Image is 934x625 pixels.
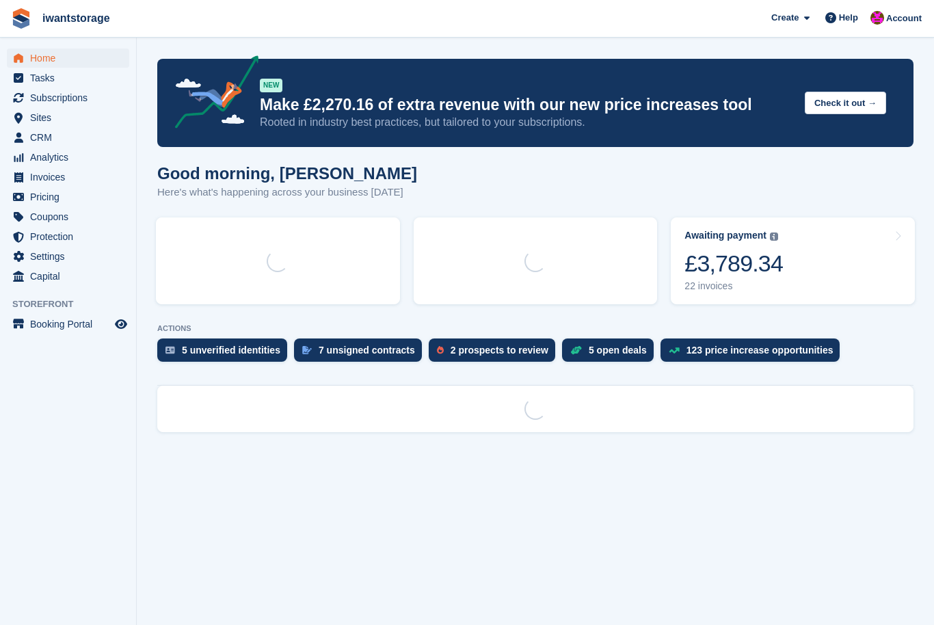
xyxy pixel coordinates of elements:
img: icon-info-grey-7440780725fd019a000dd9b08b2336e03edf1995a4989e88bcd33f0948082b44.svg [770,232,778,241]
div: 7 unsigned contracts [319,345,415,356]
a: menu [7,128,129,147]
span: CRM [30,128,112,147]
a: 5 unverified identities [157,338,294,369]
a: Preview store [113,316,129,332]
p: Rooted in industry best practices, but tailored to your subscriptions. [260,115,794,130]
span: Booking Portal [30,315,112,334]
span: Invoices [30,168,112,187]
div: NEW [260,79,282,92]
span: Storefront [12,297,136,311]
button: Check it out → [805,92,886,114]
a: menu [7,247,129,266]
a: menu [7,148,129,167]
a: menu [7,207,129,226]
p: ACTIONS [157,324,913,333]
img: stora-icon-8386f47178a22dfd0bd8f6a31ec36ba5ce8667c1dd55bd0f319d3a0aa187defe.svg [11,8,31,29]
div: 2 prospects to review [451,345,548,356]
a: 5 open deals [562,338,661,369]
a: menu [7,267,129,286]
a: menu [7,68,129,88]
a: menu [7,168,129,187]
span: Protection [30,227,112,246]
div: 5 open deals [589,345,647,356]
img: prospect-51fa495bee0391a8d652442698ab0144808aea92771e9ea1ae160a38d050c398.svg [437,346,444,354]
span: Account [886,12,922,25]
img: Jonathan [870,11,884,25]
a: menu [7,49,129,68]
span: Tasks [30,68,112,88]
span: Help [839,11,858,25]
span: Settings [30,247,112,266]
div: Awaiting payment [684,230,766,241]
a: menu [7,227,129,246]
a: 7 unsigned contracts [294,338,429,369]
a: Awaiting payment £3,789.34 22 invoices [671,217,915,304]
p: Here's what's happening across your business [DATE] [157,185,417,200]
div: 123 price increase opportunities [686,345,833,356]
span: Subscriptions [30,88,112,107]
a: 2 prospects to review [429,338,562,369]
div: 22 invoices [684,280,783,292]
span: Pricing [30,187,112,207]
span: Create [771,11,799,25]
img: verify_identity-adf6edd0f0f0b5bbfe63781bf79b02c33cf7c696d77639b501bdc392416b5a36.svg [165,346,175,354]
img: deal-1b604bf984904fb50ccaf53a9ad4b4a5d6e5aea283cecdc64d6e3604feb123c2.svg [570,345,582,355]
a: menu [7,187,129,207]
a: iwantstorage [37,7,116,29]
div: £3,789.34 [684,250,783,278]
div: 5 unverified identities [182,345,280,356]
img: price-adjustments-announcement-icon-8257ccfd72463d97f412b2fc003d46551f7dbcb40ab6d574587a9cd5c0d94... [163,55,259,133]
span: Capital [30,267,112,286]
span: Coupons [30,207,112,226]
span: Sites [30,108,112,127]
img: contract_signature_icon-13c848040528278c33f63329250d36e43548de30e8caae1d1a13099fd9432cc5.svg [302,346,312,354]
a: 123 price increase opportunities [661,338,847,369]
img: price_increase_opportunities-93ffe204e8149a01c8c9dc8f82e8f89637d9d84a8eef4429ea346261dce0b2c0.svg [669,347,680,354]
a: menu [7,108,129,127]
a: menu [7,315,129,334]
p: Make £2,270.16 of extra revenue with our new price increases tool [260,95,794,115]
h1: Good morning, [PERSON_NAME] [157,164,417,183]
a: menu [7,88,129,107]
span: Home [30,49,112,68]
span: Analytics [30,148,112,167]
